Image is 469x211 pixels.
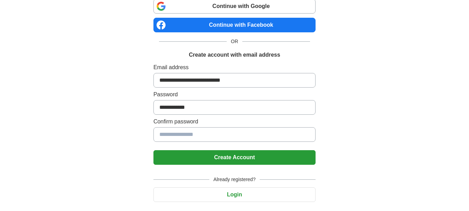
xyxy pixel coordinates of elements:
button: Login [153,187,316,202]
a: Continue with Facebook [153,18,316,32]
span: OR [227,38,242,45]
label: Password [153,90,316,99]
label: Email address [153,63,316,72]
h1: Create account with email address [189,51,280,59]
label: Confirm password [153,117,316,126]
span: Already registered? [209,176,260,183]
button: Create Account [153,150,316,165]
a: Login [153,192,316,197]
